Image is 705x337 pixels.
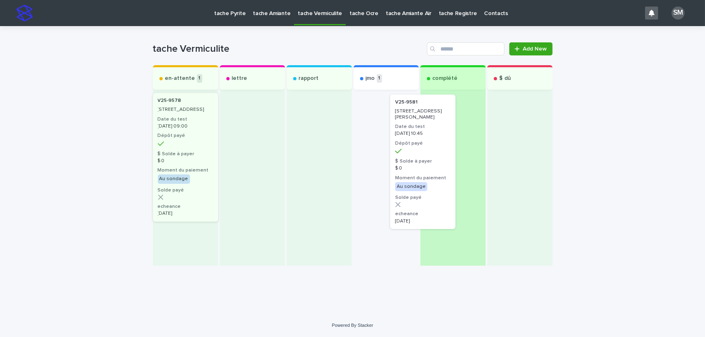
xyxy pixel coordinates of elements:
p: jmo [366,75,375,82]
span: Add New [523,46,547,52]
h1: tache Vermiculite [153,43,424,55]
div: SM [672,7,685,20]
a: Powered By Stacker [332,323,373,328]
input: Search [427,42,504,55]
a: Add New [509,42,552,55]
img: stacker-logo-s-only.png [16,5,33,21]
p: 1 [377,74,382,83]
